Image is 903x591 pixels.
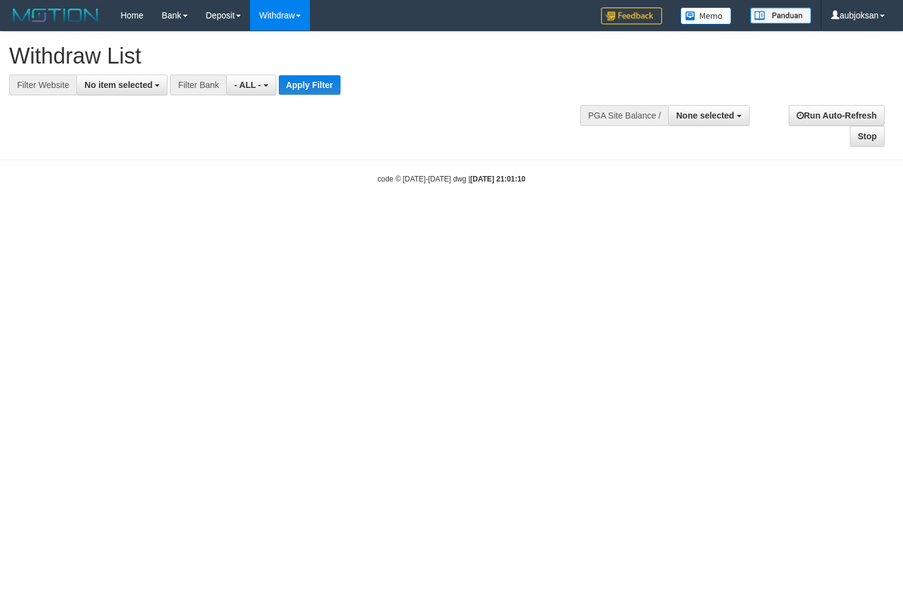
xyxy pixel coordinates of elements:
span: None selected [676,111,734,120]
a: Run Auto-Refresh [789,105,885,126]
img: Button%20Memo.svg [680,7,732,24]
a: Stop [850,126,885,147]
button: None selected [668,105,750,126]
button: No item selected [76,75,168,95]
div: Filter Website [9,75,76,95]
h1: Withdraw List [9,44,590,68]
span: No item selected [84,80,152,90]
img: Feedback.jpg [601,7,662,24]
small: code © [DATE]-[DATE] dwg | [378,175,526,183]
strong: [DATE] 21:01:10 [470,175,525,183]
div: Filter Bank [170,75,226,95]
span: - ALL - [234,80,261,90]
button: - ALL - [226,75,276,95]
img: MOTION_logo.png [9,6,102,24]
div: PGA Site Balance / [580,105,668,126]
button: Apply Filter [279,75,341,95]
img: panduan.png [750,7,811,24]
